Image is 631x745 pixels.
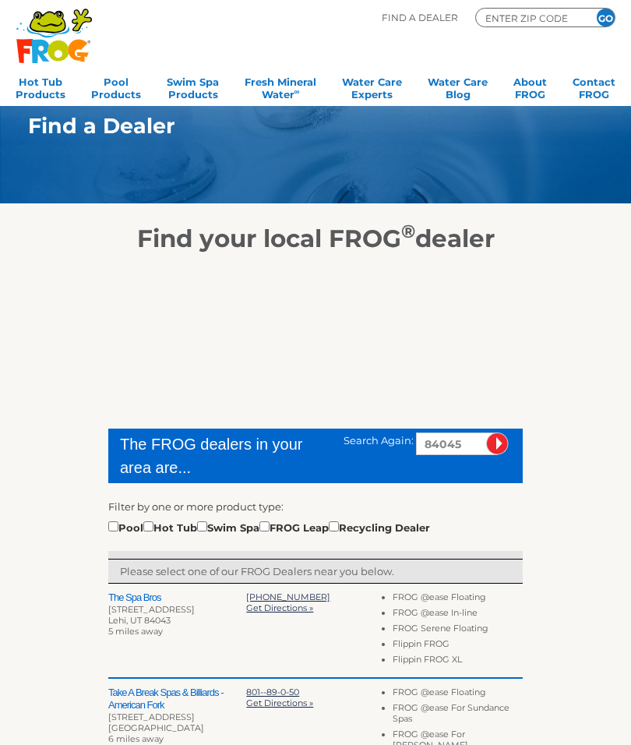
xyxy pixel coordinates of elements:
h2: Take A Break Spas & Billiards - American Fork [108,687,246,711]
h1: Find a Dealer [28,114,564,138]
a: Get Directions » [246,697,313,708]
a: Hot TubProducts [16,71,65,102]
li: Flippin FROG [393,638,523,654]
a: ContactFROG [573,71,615,102]
span: Search Again: [344,434,414,447]
a: Water CareBlog [428,71,488,102]
span: 6 miles away [108,733,164,744]
li: Flippin FROG XL [393,654,523,669]
a: AboutFROG [513,71,547,102]
li: FROG Serene Floating [393,623,523,638]
div: Lehi, UT 84043 [108,615,246,626]
li: FROG @ease Floating [393,591,523,607]
h2: The Spa Bros [108,591,246,604]
a: Fresh MineralWater∞ [245,71,316,102]
sup: ® [401,220,415,242]
a: PoolProducts [91,71,141,102]
sup: ∞ [294,87,300,96]
input: Zip Code Form [484,11,577,25]
a: Water CareExperts [342,71,402,102]
a: 801--89-0-50 [246,687,299,697]
li: FROG @ease Floating [393,687,523,702]
p: Find A Dealer [382,8,458,27]
h2: Find your local FROG dealer [5,224,626,253]
div: [STREET_ADDRESS] [108,711,246,722]
div: The FROG dealers in your area are... [120,433,321,479]
p: Please select one of our FROG Dealers near you below. [120,563,511,579]
div: [STREET_ADDRESS] [108,604,246,615]
span: 5 miles away [108,626,163,637]
a: Swim SpaProducts [167,71,219,102]
div: Pool Hot Tub Swim Spa FROG Leap Recycling Dealer [108,518,430,535]
input: Submit [486,433,509,455]
li: FROG @ease For Sundance Spas [393,702,523,729]
div: [GEOGRAPHIC_DATA] [108,722,246,733]
li: FROG @ease In-line [393,607,523,623]
input: GO [597,9,615,26]
a: Get Directions » [246,602,313,613]
label: Filter by one or more product type: [108,499,284,514]
a: [PHONE_NUMBER] [246,591,330,602]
